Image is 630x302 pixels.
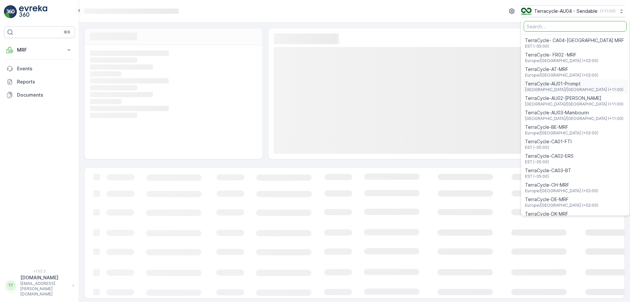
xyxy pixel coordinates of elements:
[525,73,598,78] span: Europe/[GEOGRAPHIC_DATA] (+02:00)
[525,44,624,49] span: EST (-05:00)
[525,203,598,208] span: Europe/[GEOGRAPHIC_DATA] (+02:00)
[4,75,75,88] a: Reports
[17,47,62,53] p: MRF
[6,280,16,291] div: TT
[525,124,598,130] span: TerraCycle-BE-MRF
[4,5,17,18] img: logo
[525,52,598,58] span: TerraCycle- FR02 -MRF
[521,18,629,216] ul: Menu
[4,43,75,57] button: MRF
[525,116,623,121] span: [GEOGRAPHIC_DATA]/[GEOGRAPHIC_DATA] (+11:00)
[17,92,72,98] p: Documents
[525,138,572,145] span: TerraCycle-CA01-FTI
[17,65,72,72] p: Events
[4,62,75,75] a: Events
[525,196,598,203] span: TerraCycle-DE-MRF
[4,269,75,273] span: v 1.52.2
[525,167,571,174] span: TerraCycle-CA03-BT
[525,66,598,73] span: TerraCycle-AT-MRF
[600,9,616,14] p: ( +11:00 )
[525,58,598,63] span: Europe/[GEOGRAPHIC_DATA] (+02:00)
[525,182,598,188] span: TerraCycle-CH-MRF
[525,211,598,217] span: TerraCycle-DK-MRF
[17,79,72,85] p: Reports
[534,8,598,14] p: Terracycle-AU04 - Sendable
[20,274,69,281] p: [DOMAIN_NAME]
[525,37,624,44] span: TerraCycle- CA04-[GEOGRAPHIC_DATA] MRF
[525,95,623,102] span: TerraCycle-AU02-[PERSON_NAME]
[525,174,571,179] span: EST (-05:00)
[525,109,623,116] span: TerraCycle-AU03-Mambourin
[525,159,574,165] span: EST (-05:00)
[64,30,70,35] p: ⌘B
[20,281,69,297] p: [EMAIL_ADDRESS][PERSON_NAME][DOMAIN_NAME]
[521,5,625,17] button: Terracycle-AU04 - Sendable(+11:00)
[524,21,627,32] input: Search...
[4,88,75,102] a: Documents
[525,87,623,92] span: [GEOGRAPHIC_DATA]/[GEOGRAPHIC_DATA] (+11:00)
[525,153,574,159] span: TerraCycle-CA02-ERS
[525,188,598,194] span: Europe/[GEOGRAPHIC_DATA] (+02:00)
[525,145,572,150] span: EST (-05:00)
[521,8,532,15] img: terracycle_logo.png
[525,130,598,136] span: Europe/[GEOGRAPHIC_DATA] (+02:00)
[525,102,623,107] span: [GEOGRAPHIC_DATA]/[GEOGRAPHIC_DATA] (+11:00)
[19,5,47,18] img: logo_light-DOdMpM7g.png
[525,81,623,87] span: TerraCycle-AU01-Prompt
[4,274,75,297] button: TT[DOMAIN_NAME][EMAIL_ADDRESS][PERSON_NAME][DOMAIN_NAME]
